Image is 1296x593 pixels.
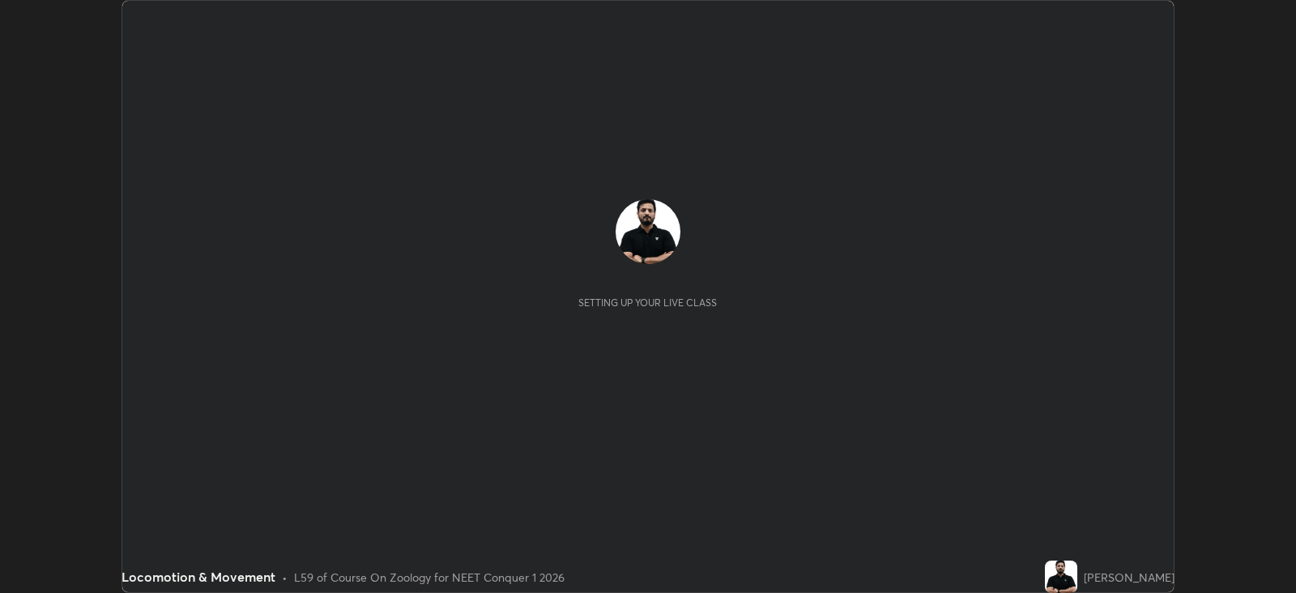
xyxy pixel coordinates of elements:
div: Setting up your live class [578,296,717,309]
div: [PERSON_NAME] [1084,569,1174,586]
div: Locomotion & Movement [122,567,275,587]
div: • [282,569,288,586]
img: 54f690991e824e6993d50b0d6a1f1dc5.jpg [616,199,680,264]
img: 54f690991e824e6993d50b0d6a1f1dc5.jpg [1045,561,1077,593]
div: L59 of Course On Zoology for NEET Conquer 1 2026 [294,569,565,586]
